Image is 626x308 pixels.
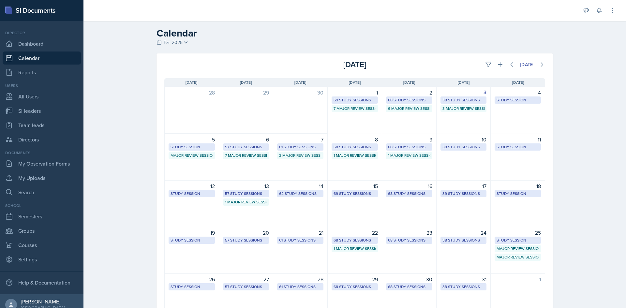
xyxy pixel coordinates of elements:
[497,246,539,252] div: Major Review Session
[512,80,524,85] span: [DATE]
[495,182,541,190] div: 18
[225,144,267,150] div: 57 Study Sessions
[277,89,323,96] div: 30
[516,59,539,70] button: [DATE]
[225,199,267,205] div: 1 Major Review Session
[388,97,430,103] div: 68 Study Sessions
[277,182,323,190] div: 14
[495,275,541,283] div: 1
[334,246,376,252] div: 1 Major Review Session
[279,153,321,158] div: 3 Major Review Sessions
[3,83,81,89] div: Users
[3,203,81,209] div: School
[156,27,553,39] h2: Calendar
[334,237,376,243] div: 68 Study Sessions
[388,153,430,158] div: 1 Major Review Session
[3,51,81,65] a: Calendar
[294,80,306,85] span: [DATE]
[442,97,485,103] div: 38 Study Sessions
[225,191,267,197] div: 57 Study Sessions
[225,284,267,290] div: 57 Study Sessions
[3,133,81,146] a: Directors
[334,191,376,197] div: 69 Study Sessions
[440,182,487,190] div: 17
[386,136,432,143] div: 9
[334,153,376,158] div: 1 Major Review Session
[223,229,269,237] div: 20
[495,136,541,143] div: 11
[277,229,323,237] div: 21
[388,191,430,197] div: 68 Study Sessions
[186,80,197,85] span: [DATE]
[3,90,81,103] a: All Users
[334,97,376,103] div: 69 Study Sessions
[440,89,487,96] div: 3
[3,37,81,50] a: Dashboard
[403,80,415,85] span: [DATE]
[497,191,539,197] div: Study Session
[332,136,378,143] div: 8
[442,191,485,197] div: 39 Study Sessions
[21,298,65,305] div: [PERSON_NAME]
[332,182,378,190] div: 15
[497,97,539,103] div: Study Session
[169,89,215,96] div: 28
[3,157,81,170] a: My Observation Forms
[279,191,321,197] div: 62 Study Sessions
[3,150,81,156] div: Documents
[277,275,323,283] div: 28
[279,144,321,150] div: 61 Study Sessions
[386,229,432,237] div: 23
[3,186,81,199] a: Search
[3,210,81,223] a: Semesters
[386,89,432,96] div: 2
[497,254,539,260] div: Major Review Session
[223,182,269,190] div: 13
[223,136,269,143] div: 6
[277,136,323,143] div: 7
[332,229,378,237] div: 22
[458,80,469,85] span: [DATE]
[334,106,376,111] div: 7 Major Review Sessions
[388,144,430,150] div: 68 Study Sessions
[171,153,213,158] div: Major Review Session
[520,62,534,67] div: [DATE]
[386,275,432,283] div: 30
[388,106,430,111] div: 6 Major Review Sessions
[442,237,485,243] div: 38 Study Sessions
[279,284,321,290] div: 61 Study Sessions
[279,237,321,243] div: 61 Study Sessions
[223,275,269,283] div: 27
[497,237,539,243] div: Study Session
[3,66,81,79] a: Reports
[440,229,487,237] div: 24
[225,237,267,243] div: 57 Study Sessions
[334,284,376,290] div: 68 Study Sessions
[332,275,378,283] div: 29
[169,182,215,190] div: 12
[171,237,213,243] div: Study Session
[388,284,430,290] div: 68 Study Sessions
[334,144,376,150] div: 68 Study Sessions
[386,182,432,190] div: 16
[291,59,418,70] div: [DATE]
[440,136,487,143] div: 10
[171,191,213,197] div: Study Session
[497,144,539,150] div: Study Session
[3,253,81,266] a: Settings
[495,229,541,237] div: 25
[3,171,81,184] a: My Uploads
[3,119,81,132] a: Team leads
[169,229,215,237] div: 19
[349,80,361,85] span: [DATE]
[3,104,81,117] a: Si leaders
[388,237,430,243] div: 68 Study Sessions
[225,153,267,158] div: 7 Major Review Sessions
[3,30,81,36] div: Director
[495,89,541,96] div: 4
[440,275,487,283] div: 31
[332,89,378,96] div: 1
[171,144,213,150] div: Study Session
[240,80,252,85] span: [DATE]
[442,284,485,290] div: 38 Study Sessions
